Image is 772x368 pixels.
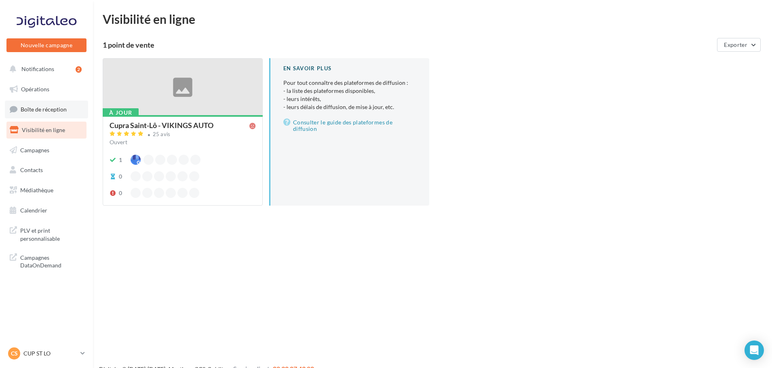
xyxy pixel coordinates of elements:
[21,65,54,72] span: Notifications
[5,182,88,199] a: Médiathèque
[5,222,88,246] a: PLV et print personnalisable
[724,41,747,48] span: Exporter
[283,118,416,134] a: Consulter le guide des plateformes de diffusion
[20,252,83,269] span: Campagnes DataOnDemand
[283,95,416,103] li: - leurs intérêts,
[110,122,213,129] div: Cupra Saint-Lô - VIKINGS AUTO
[5,61,85,78] button: Notifications 2
[717,38,761,52] button: Exporter
[20,187,53,193] span: Médiathèque
[110,139,127,145] span: Ouvert
[76,66,82,73] div: 2
[20,146,49,153] span: Campagnes
[5,81,88,98] a: Opérations
[103,41,714,48] div: 1 point de vente
[5,249,88,273] a: Campagnes DataOnDemand
[5,142,88,159] a: Campagnes
[119,172,122,181] div: 0
[119,156,122,164] div: 1
[6,346,86,361] a: CS CUP ST LO
[20,166,43,173] span: Contacts
[283,65,416,72] div: En savoir plus
[283,103,416,111] li: - leurs délais de diffusion, de mise à jour, etc.
[283,87,416,95] li: - la liste des plateformes disponibles,
[283,79,416,111] p: Pour tout connaître des plateformes de diffusion :
[5,202,88,219] a: Calendrier
[22,126,65,133] span: Visibilité en ligne
[5,122,88,139] a: Visibilité en ligne
[20,207,47,214] span: Calendrier
[119,189,122,197] div: 0
[103,13,762,25] div: Visibilité en ligne
[6,38,86,52] button: Nouvelle campagne
[23,349,77,357] p: CUP ST LO
[745,341,764,360] div: Open Intercom Messenger
[5,162,88,179] a: Contacts
[103,108,139,117] div: À jour
[5,101,88,118] a: Boîte de réception
[21,86,49,93] span: Opérations
[153,132,171,137] div: 25 avis
[21,106,67,113] span: Boîte de réception
[20,225,83,242] span: PLV et print personnalisable
[11,349,18,357] span: CS
[110,130,256,140] a: 25 avis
